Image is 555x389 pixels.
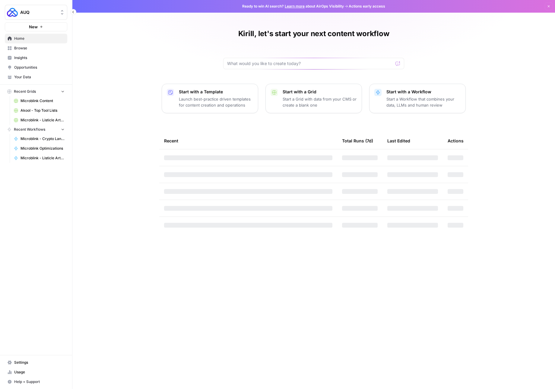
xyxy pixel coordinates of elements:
[21,155,65,161] span: Microblink - Listicle Article
[349,4,385,9] span: Actions early access
[14,55,65,61] span: Insights
[11,106,67,115] a: Akool - Top Tool Lists
[5,53,67,63] a: Insights
[14,45,65,51] span: Browse
[242,4,344,9] span: Ready to win AI search? about AirOps Visibility
[11,134,67,144] a: Microblink - Crypto Landing Page
[5,72,67,82] a: Your Data
[21,108,65,113] span: Akool - Top Tool Lists
[5,367,67,377] a: Usage
[5,63,67,72] a: Opportunities
[14,369,65,375] span: Usage
[369,84,466,113] button: Start with a WorkflowStart a Workflow that combines your data, LLMs and human review
[5,125,67,134] button: Recent Workflows
[5,5,67,20] button: Workspace: AUQ
[5,22,67,31] button: New
[5,34,67,43] a: Home
[387,132,410,149] div: Last Edited
[20,9,57,15] span: AUQ
[21,146,65,151] span: Microblink Optimizations
[386,96,461,108] p: Start a Workflow that combines your data, LLMs and human review
[5,87,67,96] button: Recent Grids
[14,74,65,80] span: Your Data
[265,84,362,113] button: Start with a GridStart a Grid with data from your CMS or create a blank one
[21,98,65,104] span: Microblink Content
[164,132,332,149] div: Recent
[179,96,253,108] p: Launch best-practice driven templates for content creation and operations
[5,43,67,53] a: Browse
[11,115,67,125] a: Microblink - Listicle Article Grid
[14,127,45,132] span: Recent Workflows
[283,89,357,95] p: Start with a Grid
[11,96,67,106] a: Microblink Content
[238,29,389,39] h1: Kirill, let's start your next content workflow
[11,153,67,163] a: Microblink - Listicle Article
[5,377,67,387] button: Help + Support
[283,96,357,108] p: Start a Grid with data from your CMS or create a blank one
[14,65,65,70] span: Opportunities
[14,89,36,94] span: Recent Grids
[14,36,65,41] span: Home
[342,132,373,149] div: Total Runs (7d)
[386,89,461,95] p: Start with a Workflow
[448,132,464,149] div: Actions
[227,61,393,67] input: What would you like to create today?
[7,7,18,18] img: AUQ Logo
[14,379,65,384] span: Help + Support
[29,24,38,30] span: New
[5,358,67,367] a: Settings
[162,84,258,113] button: Start with a TemplateLaunch best-practice driven templates for content creation and operations
[21,117,65,123] span: Microblink - Listicle Article Grid
[14,360,65,365] span: Settings
[21,136,65,142] span: Microblink - Crypto Landing Page
[11,144,67,153] a: Microblink Optimizations
[179,89,253,95] p: Start with a Template
[285,4,305,8] a: Learn more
